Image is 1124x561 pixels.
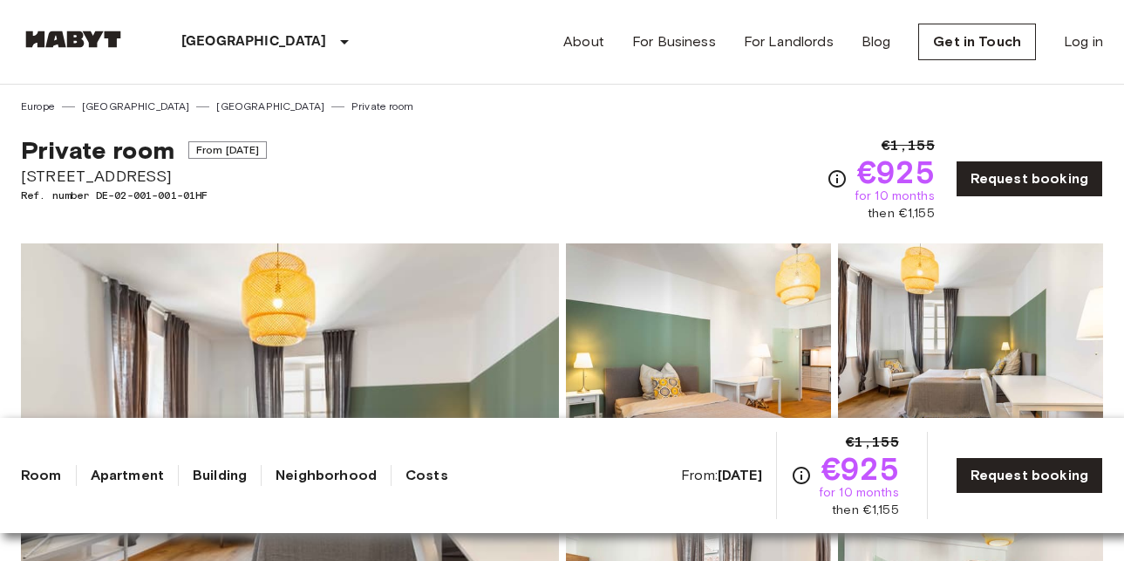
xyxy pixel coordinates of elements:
[351,99,413,114] a: Private room
[193,465,247,486] a: Building
[21,465,62,486] a: Room
[21,99,55,114] a: Europe
[405,465,448,486] a: Costs
[216,99,324,114] a: [GEOGRAPHIC_DATA]
[862,31,891,52] a: Blog
[827,168,848,189] svg: Check cost overview for full price breakdown. Please note that discounts apply to new joiners onl...
[832,502,899,519] span: then €1,155
[744,31,834,52] a: For Landlords
[857,156,935,188] span: €925
[21,135,174,165] span: Private room
[956,457,1103,494] a: Request booking
[563,31,604,52] a: About
[188,141,268,159] span: From [DATE]
[846,432,899,453] span: €1,155
[21,31,126,48] img: Habyt
[82,99,190,114] a: [GEOGRAPHIC_DATA]
[868,205,935,222] span: then €1,155
[276,465,377,486] a: Neighborhood
[718,467,762,483] b: [DATE]
[838,243,1103,472] img: Picture of unit DE-02-001-001-01HF
[855,188,935,205] span: for 10 months
[821,453,899,484] span: €925
[1064,31,1103,52] a: Log in
[956,161,1103,197] a: Request booking
[681,466,762,485] span: From:
[91,465,164,486] a: Apartment
[21,188,267,203] span: Ref. number DE-02-001-001-01HF
[882,135,935,156] span: €1,155
[819,484,899,502] span: for 10 months
[21,165,267,188] span: [STREET_ADDRESS]
[566,243,831,472] img: Picture of unit DE-02-001-001-01HF
[181,31,327,52] p: [GEOGRAPHIC_DATA]
[918,24,1036,60] a: Get in Touch
[632,31,716,52] a: For Business
[791,465,812,486] svg: Check cost overview for full price breakdown. Please note that discounts apply to new joiners onl...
